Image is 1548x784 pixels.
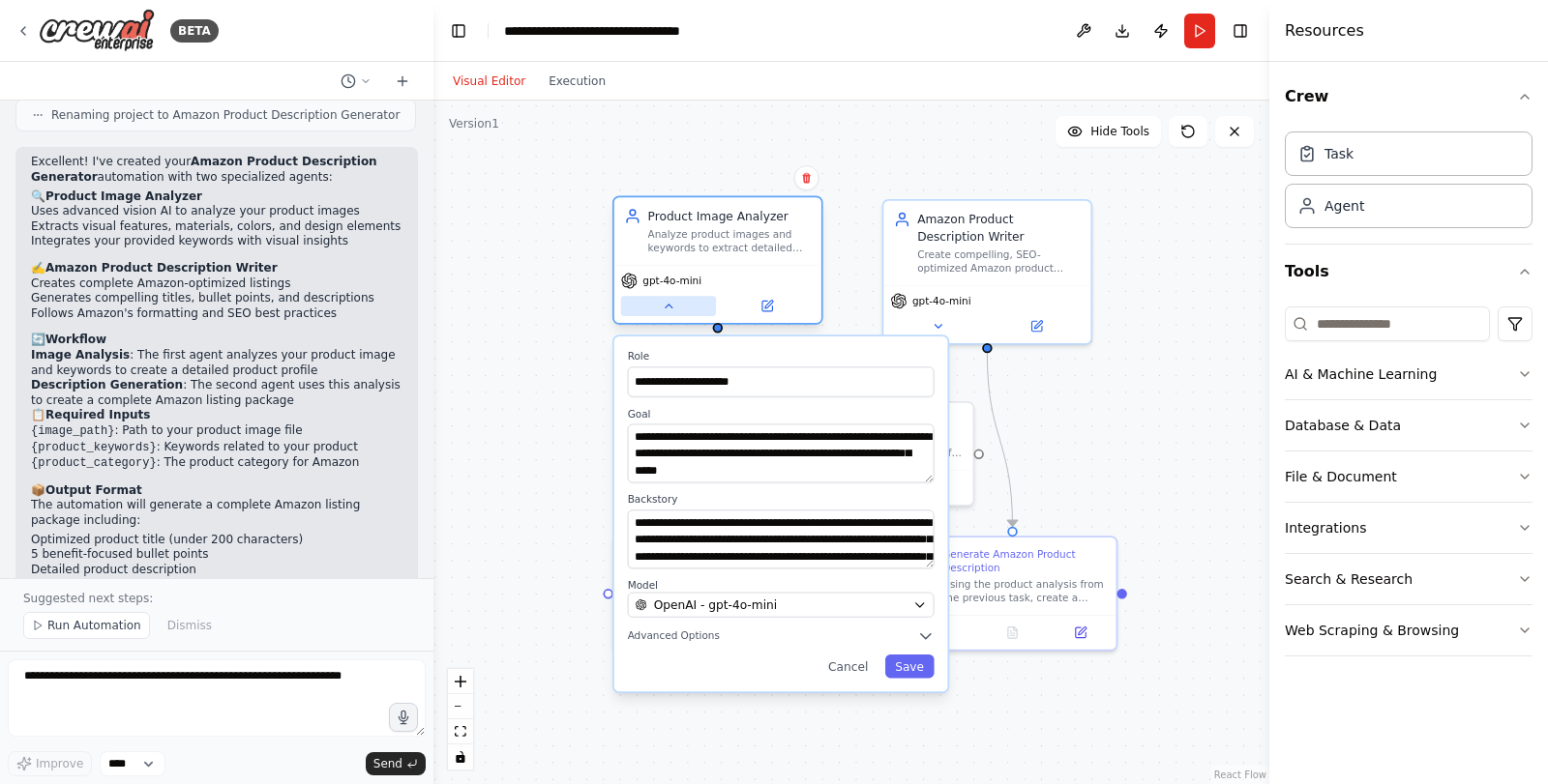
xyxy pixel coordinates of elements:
[628,493,935,507] label: Backstory
[36,756,83,771] span: Improve
[31,533,402,548] li: Optimized product title (under 200 characters)
[31,204,402,219] li: Uses advanced vision AI to analyze your product images
[31,291,402,306] li: Generates compelling titles, bullet points, and descriptions
[31,455,402,472] li: : The product category for Amazon
[908,536,1118,651] div: Generate Amazon Product DescriptionUsing the product analysis from the previous task, create a co...
[796,433,963,460] div: This tool uses OpenAI's Vision API to describe the contents of an image.
[31,333,402,348] h2: 🔄
[31,547,402,563] li: 5 benefit-focused bullet points
[31,155,377,184] strong: Amazon Product Description Generator
[885,654,935,678] button: Save
[31,498,402,528] p: The automation will generate a complete Amazon listing package including:
[31,276,402,292] li: Creates complete Amazon-optimized listings
[1285,70,1533,124] button: Crew
[31,306,402,322] li: Follows Amazon's formatting and SEO best practices
[31,378,183,392] strong: Description Generation
[23,612,150,639] button: Run Automation
[167,618,212,633] span: Dismiss
[45,408,150,421] strong: Required Inputs
[1285,503,1533,553] button: Integrations
[720,296,815,316] button: Open in side panel
[989,316,1084,336] button: Open in side panel
[448,744,473,769] button: toggle interactivity
[871,478,966,498] button: Open in side panel
[1052,623,1110,643] button: Open in side panel
[448,669,473,769] div: React Flow controls
[1227,17,1254,44] button: Hide right sidebar
[31,189,402,205] h2: 🔍
[1325,144,1354,163] div: Task
[448,719,473,744] button: fit view
[504,21,722,41] nav: breadcrumb
[449,116,499,131] div: Version 1
[642,275,701,288] span: gpt-4o-mini
[1285,299,1533,672] div: Tools
[628,579,935,593] label: Model
[31,378,402,408] li: : The second agent uses this analysis to create a complete Amazon listing package
[612,199,823,328] div: Product Image AnalyzerAnalyze product images and keywords to extract detailed product features, s...
[654,596,777,613] span: OpenAI - gpt-4o-mini
[366,752,426,775] button: Send
[628,627,935,644] button: Advanced Options
[448,694,473,719] button: zoom out
[333,70,379,93] button: Switch to previous chat
[31,483,402,499] h2: 📦
[373,756,402,771] span: Send
[39,9,155,52] img: Logo
[942,547,1106,574] div: Generate Amazon Product Description
[31,408,402,423] h2: 📋
[917,248,1081,276] div: Create compelling, SEO-optimized Amazon product descriptions that convert browsers into buyers us...
[648,228,812,255] div: Analyze product images and keywords to extract detailed product features, specifications, and vis...
[819,654,878,678] button: Cancel
[1285,605,1533,655] button: Web Scraping & Browsing
[764,401,975,507] div: VisionToolVision ToolThis tool uses OpenAI's Vision API to describe the contents of an image.
[31,424,114,438] code: {image_path}
[1285,124,1533,244] div: Crew
[23,591,410,606] p: Suggested next steps:
[1285,19,1364,43] h4: Resources
[441,70,537,93] button: Visual Editor
[628,593,935,618] button: OpenAI - gpt-4o-mini
[1325,196,1364,216] div: Agent
[31,440,402,456] li: : Keywords related to your product
[1285,554,1533,604] button: Search & Research
[1214,769,1266,780] a: React Flow attribution
[45,333,106,346] strong: Workflow
[794,165,819,190] button: Delete node
[45,189,202,203] strong: Product Image Analyzer
[31,423,402,440] li: : Path to your product image file
[31,456,157,470] code: {product_category}
[31,563,402,578] li: Detailed product description
[31,219,402,235] li: Extracts visual features, materials, colors, and design elements
[1285,400,1533,450] button: Database & Data
[389,703,418,732] button: Click to speak your automation idea
[1285,245,1533,299] button: Tools
[31,155,402,185] p: Excellent! I've created your automation with two specialized agents:
[912,294,971,307] span: gpt-4o-mini
[448,669,473,694] button: zoom in
[31,348,402,378] li: : The first agent analyzes your product image and keywords to create a detailed product profile
[45,483,142,497] strong: Output Format
[942,578,1106,605] div: Using the product analysis from the previous task, create a complete Amazon product listing optim...
[51,107,400,123] span: Renaming project to Amazon Product Description Generator
[648,208,812,224] div: Product Image Analyzer
[47,618,141,633] span: Run Automation
[979,353,1022,526] g: Edge from 89ada07a-bbf9-4415-a3a6-65e246f43418 to fd712e62-6df8-4778-899c-14953a1f3d94
[158,612,222,639] button: Dismiss
[628,350,935,363] label: Role
[1285,451,1533,502] button: File & Document
[387,70,418,93] button: Start a new chat
[31,234,402,249] li: Integrates your provided keywords with visual insights
[628,629,720,643] span: Advanced Options
[917,211,1081,245] div: Amazon Product Description Writer
[537,70,617,93] button: Execution
[8,751,92,776] button: Improve
[31,348,130,362] strong: Image Analysis
[31,441,157,454] code: {product_keywords}
[1056,116,1161,147] button: Hide Tools
[1090,124,1149,139] span: Hide Tools
[628,407,935,421] label: Goal
[31,261,402,276] h2: ✍️
[977,623,1049,643] button: No output available
[1285,349,1533,399] button: AI & Machine Learning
